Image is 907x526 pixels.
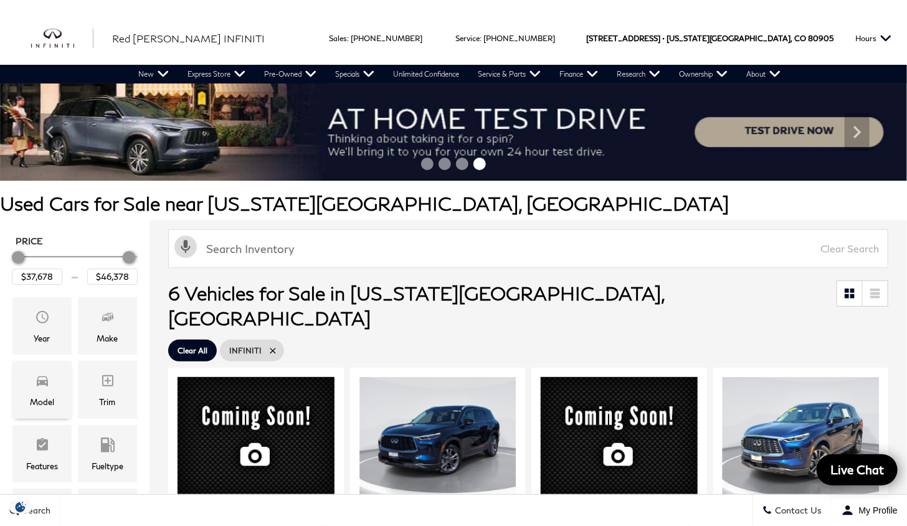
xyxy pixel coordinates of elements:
button: Open user profile menu [832,495,907,526]
span: INFINITI [229,343,262,358]
span: : [347,34,349,43]
svg: Click to toggle on voice search [174,236,197,258]
img: Opt-Out Icon [6,500,35,514]
span: Go to slide 1 [421,158,434,170]
a: [STREET_ADDRESS] • [US_STATE][GEOGRAPHIC_DATA], CO 80905 [586,34,833,43]
span: Go to slide 3 [456,158,468,170]
img: 2022 INFINITI QX60 LUXE 1 [359,377,518,496]
button: Open the hours dropdown [849,12,898,65]
a: Express Store [179,65,255,84]
span: Go to slide 4 [473,158,486,170]
span: Go to slide 2 [439,158,451,170]
a: Specials [326,65,384,84]
div: Previous [37,113,62,151]
span: : [480,34,482,43]
h5: Price [16,236,134,247]
span: Service [455,34,480,43]
img: 2024 INFINITI QX50 Sensory [541,377,698,498]
span: My Profile [854,505,898,515]
a: Ownership [670,65,738,84]
div: Price [12,247,138,285]
span: [US_STATE][GEOGRAPHIC_DATA], [667,12,792,65]
span: CO [794,12,806,65]
div: Year [34,332,50,345]
div: ModelModel [12,361,72,418]
span: Fueltype [100,434,115,459]
div: FueltypeFueltype [78,425,137,482]
input: Maximum [87,269,138,285]
span: Search [19,505,50,516]
img: 2025 INFINITI QX60 LUXE 1 [723,377,881,496]
div: Features [26,459,58,473]
div: Fueltype [92,459,123,473]
div: YearYear [12,297,72,355]
div: FeaturesFeatures [12,425,72,482]
a: About [738,65,791,84]
span: 6 Vehicles for Sale in [US_STATE][GEOGRAPHIC_DATA], [GEOGRAPHIC_DATA] [168,282,664,329]
span: Trim [100,370,115,395]
span: Features [35,434,50,459]
a: Unlimited Confidence [384,65,469,84]
span: Year [35,307,50,332]
span: [STREET_ADDRESS] • [586,12,665,65]
span: Red [PERSON_NAME] INFINITI [112,32,265,44]
span: Model [35,370,50,395]
div: Next [845,113,870,151]
span: Clear All [178,343,207,358]
div: Maximum Price [123,251,135,264]
a: New [130,65,179,84]
div: Minimum Price [12,251,24,264]
div: 1 / 2 [723,377,881,496]
img: INFINITI [31,29,93,49]
div: Model [30,395,54,409]
a: Pre-Owned [255,65,326,84]
span: 80905 [808,12,833,65]
a: [PHONE_NUMBER] [483,34,555,43]
div: Make [97,332,118,345]
div: MakeMake [78,297,137,355]
a: infiniti [31,29,93,49]
span: Make [100,307,115,332]
a: Finance [551,65,608,84]
a: Red [PERSON_NAME] INFINITI [112,31,265,46]
div: TrimTrim [78,361,137,418]
input: Search Inventory [168,229,888,268]
span: Contact Us [772,505,822,516]
img: 2024 INFINITI QX55 LUXE [178,377,335,498]
span: Sales [329,34,347,43]
nav: Main Navigation [130,65,791,84]
a: Service & Parts [469,65,551,84]
span: Live Chat [824,462,890,477]
a: Research [608,65,670,84]
a: [PHONE_NUMBER] [351,34,422,43]
a: Live Chat [817,454,898,485]
input: Minimum [12,269,62,285]
div: Trim [100,395,116,409]
div: 1 / 2 [359,377,518,496]
section: Click to Open Cookie Consent Modal [6,500,35,514]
